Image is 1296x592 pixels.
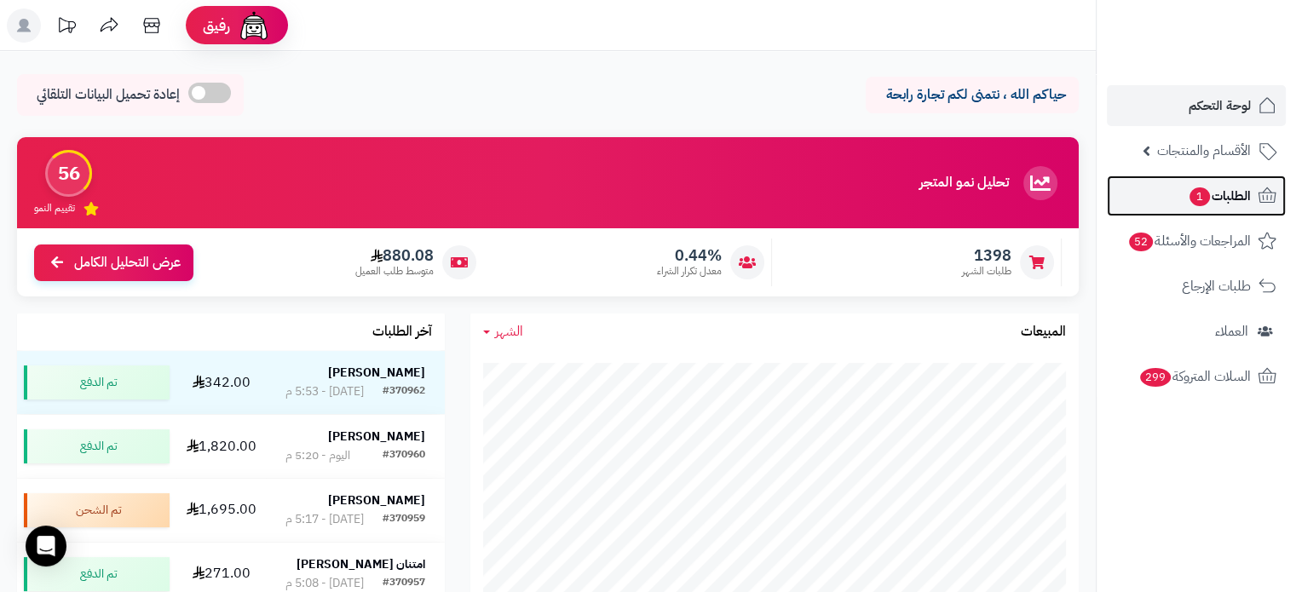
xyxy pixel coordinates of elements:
[45,9,88,47] a: تحديثات المنصة
[1107,356,1286,397] a: السلات المتروكة299
[285,447,350,464] div: اليوم - 5:20 م
[372,325,432,340] h3: آخر الطلبات
[24,365,170,399] div: تم الدفع
[355,246,434,265] span: 880.08
[495,321,523,342] span: الشهر
[962,264,1011,279] span: طلبات الشهر
[328,428,425,445] strong: [PERSON_NAME]
[74,253,181,273] span: عرض التحليل الكامل
[176,351,265,414] td: 342.00
[483,322,523,342] a: الشهر
[24,493,170,527] div: تم الشحن
[657,264,722,279] span: معدل تكرار الشراء
[285,511,364,528] div: [DATE] - 5:17 م
[383,383,425,400] div: #370962
[1182,274,1251,298] span: طلبات الإرجاع
[328,364,425,382] strong: [PERSON_NAME]
[297,555,425,573] strong: امتنان [PERSON_NAME]
[176,415,265,478] td: 1,820.00
[24,557,170,591] div: تم الدفع
[1189,187,1210,206] span: 1
[383,511,425,528] div: #370959
[657,246,722,265] span: 0.44%
[176,479,265,542] td: 1,695.00
[1188,184,1251,208] span: الطلبات
[26,526,66,566] div: Open Intercom Messenger
[285,383,364,400] div: [DATE] - 5:53 م
[1138,365,1251,388] span: السلات المتروكة
[878,85,1066,105] p: حياكم الله ، نتمنى لكم تجارة رابحة
[1107,85,1286,126] a: لوحة التحكم
[1107,175,1286,216] a: الطلبات1
[1127,229,1251,253] span: المراجعات والأسئلة
[1107,221,1286,262] a: المراجعات والأسئلة52
[34,201,75,216] span: تقييم النمو
[1107,266,1286,307] a: طلبات الإرجاع
[383,575,425,592] div: #370957
[1215,319,1248,343] span: العملاء
[24,429,170,463] div: تم الدفع
[1157,139,1251,163] span: الأقسام والمنتجات
[1107,311,1286,352] a: العملاء
[919,175,1009,191] h3: تحليل نمو المتجر
[285,575,364,592] div: [DATE] - 5:08 م
[1140,368,1171,387] span: 299
[1129,233,1153,251] span: 52
[237,9,271,43] img: ai-face.png
[1180,46,1280,82] img: logo-2.png
[1021,325,1066,340] h3: المبيعات
[355,264,434,279] span: متوسط طلب العميل
[1189,94,1251,118] span: لوحة التحكم
[34,244,193,281] a: عرض التحليل الكامل
[203,15,230,36] span: رفيق
[37,85,180,105] span: إعادة تحميل البيانات التلقائي
[328,491,425,509] strong: [PERSON_NAME]
[383,447,425,464] div: #370960
[962,246,1011,265] span: 1398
